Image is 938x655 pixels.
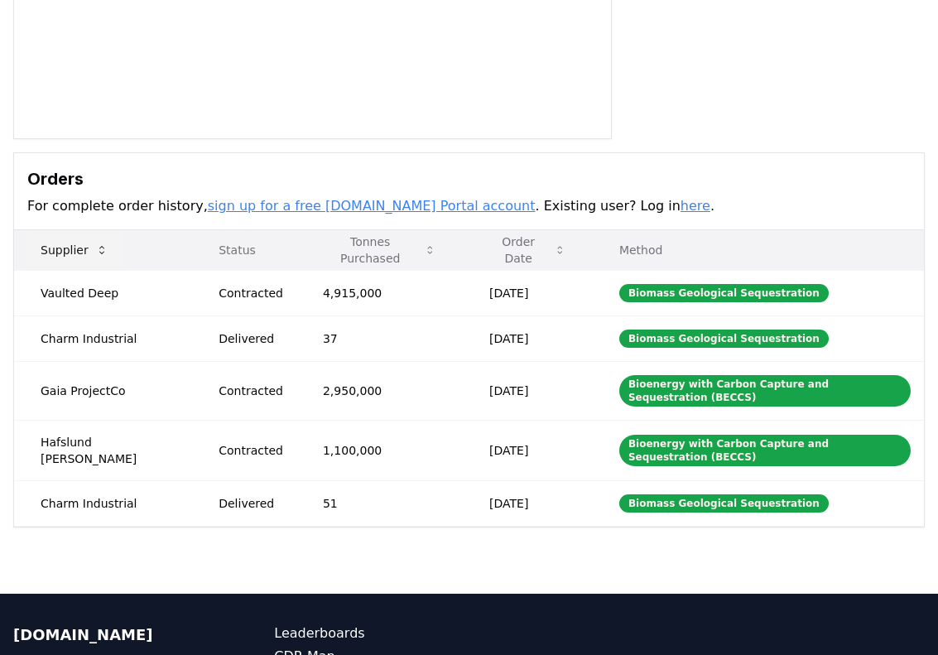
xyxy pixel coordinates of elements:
div: Delivered [219,495,283,512]
p: Status [205,242,283,258]
td: 37 [296,315,463,361]
td: [DATE] [463,270,593,315]
td: [DATE] [463,361,593,420]
td: [DATE] [463,480,593,526]
button: Tonnes Purchased [310,234,450,267]
td: Gaia ProjectCo [14,361,192,420]
button: Order Date [476,234,580,267]
h3: Orders [27,166,911,191]
div: Biomass Geological Sequestration [619,330,829,348]
td: [DATE] [463,420,593,480]
a: Leaderboards [274,624,469,643]
p: Method [606,242,911,258]
a: here [681,198,710,214]
div: Contracted [219,442,283,459]
td: Hafslund [PERSON_NAME] [14,420,192,480]
div: Biomass Geological Sequestration [619,494,829,513]
td: 4,915,000 [296,270,463,315]
td: Vaulted Deep [14,270,192,315]
p: [DOMAIN_NAME] [13,624,208,647]
a: sign up for a free [DOMAIN_NAME] Portal account [208,198,536,214]
td: Charm Industrial [14,480,192,526]
td: 1,100,000 [296,420,463,480]
p: For complete order history, . Existing user? Log in . [27,196,911,216]
td: Charm Industrial [14,315,192,361]
div: Bioenergy with Carbon Capture and Sequestration (BECCS) [619,375,911,407]
div: Biomass Geological Sequestration [619,284,829,302]
div: Contracted [219,383,283,399]
div: Contracted [219,285,283,301]
td: 51 [296,480,463,526]
div: Bioenergy with Carbon Capture and Sequestration (BECCS) [619,435,911,466]
td: 2,950,000 [296,361,463,420]
td: [DATE] [463,315,593,361]
button: Supplier [27,234,122,267]
div: Delivered [219,330,283,347]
